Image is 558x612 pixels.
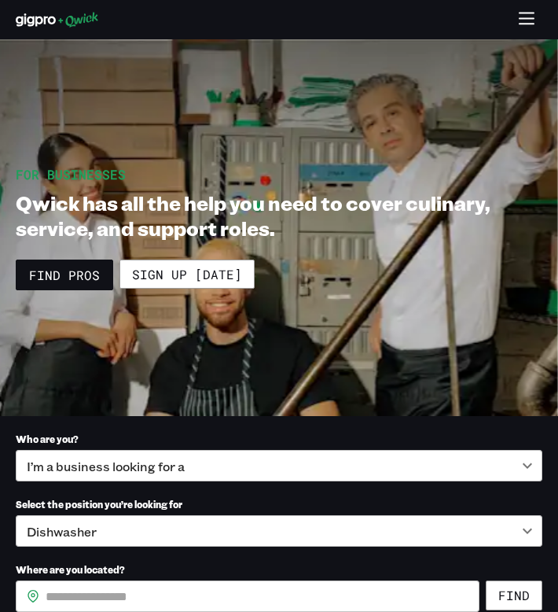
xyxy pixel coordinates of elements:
span: For Businesses [16,166,126,182]
h1: Qwick has all the help you need to cover culinary, service, and support roles. [16,190,542,241]
div: Dishwasher [16,515,542,547]
a: Sign up [DATE] [119,260,255,289]
span: Where are you located? [16,563,125,576]
div: I’m a business looking for a [16,450,542,481]
button: Find [486,581,542,610]
span: Select the position you’re looking for [16,498,182,511]
span: Who are you? [16,433,79,445]
a: Find Pros [16,260,113,291]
